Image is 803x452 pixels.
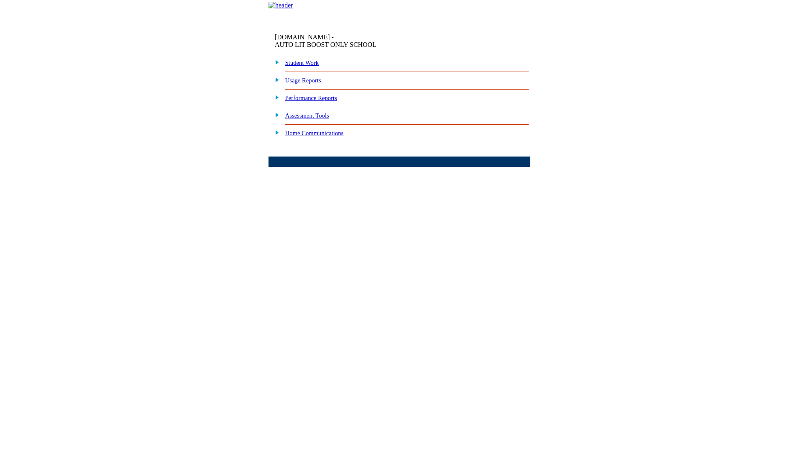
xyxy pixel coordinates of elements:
[271,58,279,66] img: plus.gif
[285,59,319,66] a: Student Work
[285,77,321,84] a: Usage Reports
[271,93,279,101] img: plus.gif
[275,41,376,48] nobr: AUTO LIT BOOST ONLY SCHOOL
[285,95,337,101] a: Performance Reports
[271,76,279,83] img: plus.gif
[285,112,329,119] a: Assessment Tools
[269,2,293,9] img: header
[285,130,344,136] a: Home Communications
[271,128,279,136] img: plus.gif
[275,33,429,49] td: [DOMAIN_NAME] -
[271,111,279,118] img: plus.gif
